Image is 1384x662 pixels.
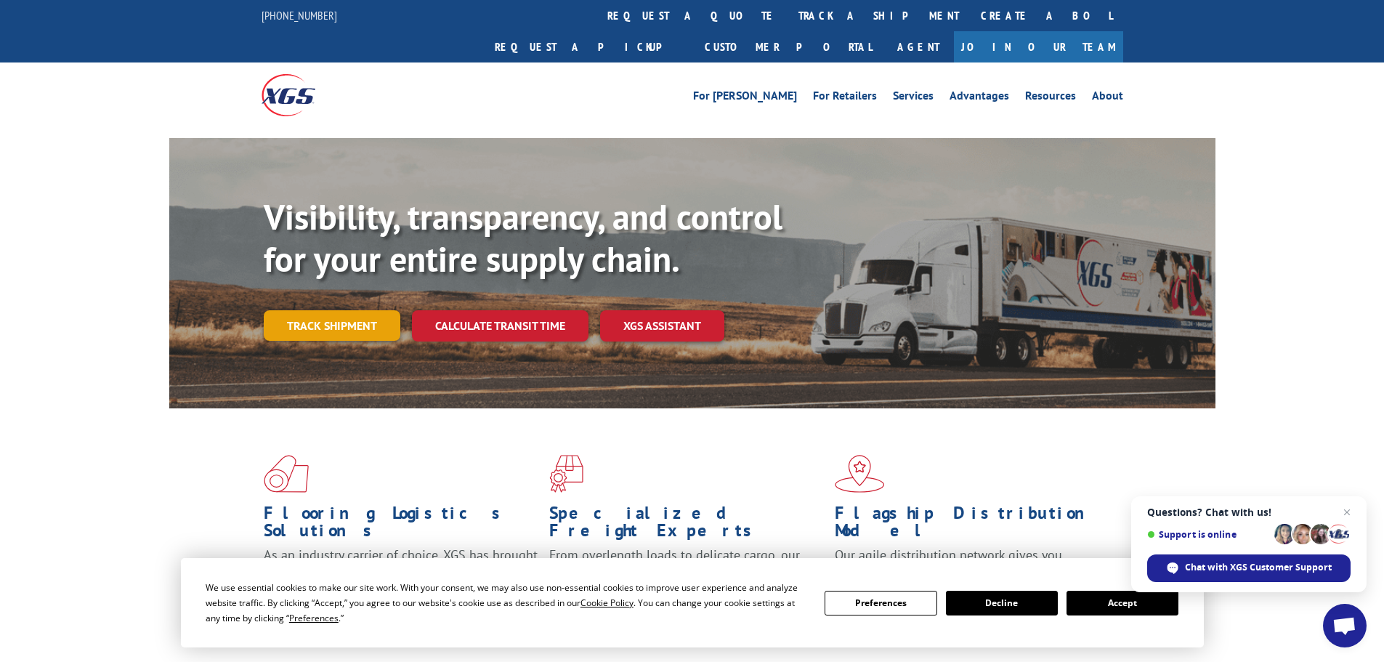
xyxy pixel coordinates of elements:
span: Preferences [289,612,339,624]
a: Resources [1025,90,1076,106]
img: xgs-icon-flagship-distribution-model-red [835,455,885,493]
img: xgs-icon-focused-on-flooring-red [549,455,583,493]
button: Preferences [825,591,936,615]
img: xgs-icon-total-supply-chain-intelligence-red [264,455,309,493]
a: Services [893,90,934,106]
a: Calculate transit time [412,310,588,342]
h1: Flagship Distribution Model [835,504,1109,546]
p: From overlength loads to delicate cargo, our experienced staff knows the best way to move your fr... [549,546,824,611]
a: XGS ASSISTANT [600,310,724,342]
span: As an industry carrier of choice, XGS has brought innovation and dedication to flooring logistics... [264,546,538,598]
div: Open chat [1323,604,1367,647]
h1: Specialized Freight Experts [549,504,824,546]
div: Cookie Consent Prompt [181,558,1204,647]
a: Agent [883,31,954,62]
span: Cookie Policy [580,597,634,609]
span: Our agile distribution network gives you nationwide inventory management on demand. [835,546,1102,581]
b: Visibility, transparency, and control for your entire supply chain. [264,194,782,281]
div: We use essential cookies to make our site work. With your consent, we may also use non-essential ... [206,580,807,626]
button: Decline [946,591,1058,615]
a: For Retailers [813,90,877,106]
a: Advantages [950,90,1009,106]
a: Track shipment [264,310,400,341]
span: Questions? Chat with us! [1147,506,1351,518]
div: Chat with XGS Customer Support [1147,554,1351,582]
a: Join Our Team [954,31,1123,62]
h1: Flooring Logistics Solutions [264,504,538,546]
button: Accept [1067,591,1178,615]
a: Customer Portal [694,31,883,62]
a: Request a pickup [484,31,694,62]
span: Close chat [1338,504,1356,521]
a: About [1092,90,1123,106]
span: Support is online [1147,529,1269,540]
a: For [PERSON_NAME] [693,90,797,106]
span: Chat with XGS Customer Support [1185,561,1332,574]
a: [PHONE_NUMBER] [262,8,337,23]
